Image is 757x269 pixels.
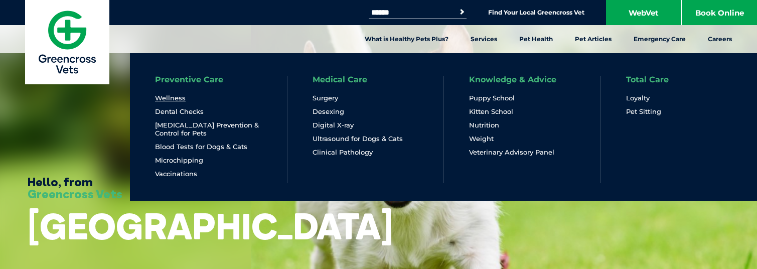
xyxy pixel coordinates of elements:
span: Greencross Vets [28,186,122,201]
a: Dental Checks [155,107,204,116]
a: Careers [697,25,743,53]
a: Pet Health [508,25,564,53]
a: Wellness [155,94,186,102]
a: Microchipping [155,156,203,165]
a: Pet Articles [564,25,623,53]
a: Vaccinations [155,170,197,178]
a: Knowledge & Advice [469,76,556,84]
a: Surgery [313,94,338,102]
a: Blood Tests for Dogs & Cats [155,143,247,151]
a: Emergency Care [623,25,697,53]
a: Desexing [313,107,344,116]
a: Pet Sitting [626,107,661,116]
a: Medical Care [313,76,367,84]
a: Puppy School [469,94,515,102]
a: What is Healthy Pets Plus? [354,25,460,53]
a: Find Your Local Greencross Vet [488,9,584,17]
a: Ultrasound for Dogs & Cats [313,134,403,143]
a: Preventive Care [155,76,223,84]
a: Digital X-ray [313,121,354,129]
a: Kitten School [469,107,513,116]
a: [MEDICAL_DATA] Prevention & Control for Pets [155,121,262,138]
a: Loyalty [626,94,650,102]
a: Nutrition [469,121,499,129]
h1: [GEOGRAPHIC_DATA] [28,206,393,246]
h3: Hello, from [28,176,122,200]
a: Weight [469,134,494,143]
button: Search [457,7,467,17]
a: Clinical Pathology [313,148,373,157]
a: Veterinary Advisory Panel [469,148,554,157]
a: Services [460,25,508,53]
a: Total Care [626,76,669,84]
